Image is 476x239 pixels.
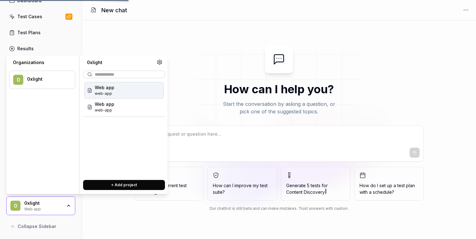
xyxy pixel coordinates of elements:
[95,91,114,96] span: Project ID: 9lHb
[17,45,34,52] div: Results
[83,81,165,175] div: Suggestions
[18,223,56,230] span: Collapse Sidebar
[281,167,350,201] button: Generate 5 tests forContent Discovery
[24,200,62,206] div: 0xlight
[101,6,127,14] h1: New chat
[17,29,41,36] div: Test Plans
[286,189,325,195] span: Content Discovery
[213,182,272,195] span: How can I improve my test suite?
[13,75,23,85] span: 0
[17,13,42,20] div: Test Cases
[95,84,114,91] span: Web app
[207,167,277,201] button: How can I improve my test suite?
[360,182,418,195] span: How do I set up a test plan with a schedule?
[6,10,75,23] a: Test Cases
[24,206,62,211] div: Web app
[83,180,165,190] button: + Add project
[6,42,75,55] a: Results
[134,206,424,211] div: Our chatbot is still beta and can make mistakes. Trust answers with caution.
[83,59,157,66] div: 0xlight
[6,220,75,233] button: Collapse Sidebar
[95,101,114,107] span: Web app
[27,76,67,82] div: 0xlight
[139,182,198,195] span: What is my current test coverage?
[95,107,114,113] span: Project ID: uhJC
[9,71,75,89] button: 00xlight
[9,59,75,66] div: Organizations
[6,196,75,215] button: 00xlightWeb app
[286,182,345,195] span: Generate 5 tests for
[10,201,20,211] span: 0
[157,59,162,67] a: Organization settings
[354,167,424,201] button: How do I set up a test plan with a schedule?
[134,167,204,201] button: What is my current test coverage?
[6,26,75,39] a: Test Plans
